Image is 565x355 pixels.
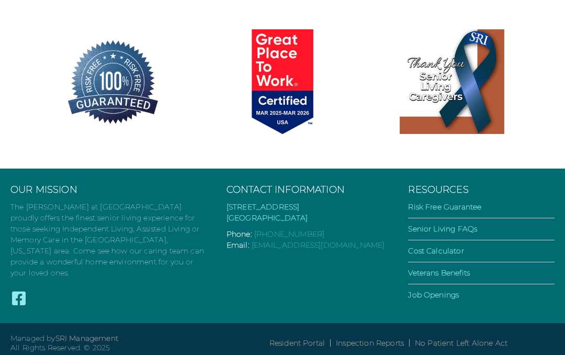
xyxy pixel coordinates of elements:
[227,240,250,250] span: Email:
[408,224,477,234] a: Senior Living FAQs
[10,202,206,279] p: The [PERSON_NAME] at [GEOGRAPHIC_DATA] proudly offers the finest senior living experience for tho...
[227,202,308,223] a: [STREET_ADDRESS][GEOGRAPHIC_DATA]
[227,184,388,196] h3: Contact Information
[408,290,459,299] a: Job Openings
[198,29,367,137] a: Great Place to Work
[408,184,555,196] h3: Resources
[336,338,404,348] a: Inspection Reports
[252,240,385,250] a: [EMAIL_ADDRESS][DOMAIN_NAME]
[10,184,206,196] h3: Our Mission
[254,229,324,239] a: [PHONE_NUMBER]
[61,29,165,134] img: 100% Risk Free Guarantee
[55,334,118,343] a: SRI Management
[227,229,252,239] span: Phone:
[230,29,335,134] img: Great Place to Work
[269,338,325,348] a: Resident Portal
[10,334,228,352] p: Managed by All Rights Reserved. © 2025
[400,29,504,134] img: Thank You Senior Living Caregivers
[367,29,537,137] a: Thank You Senior Living Caregivers
[415,338,507,348] a: No Patient Left Alone Act
[28,29,198,137] a: 100% Risk Free Guarantee
[408,202,481,212] a: Risk Free Guarantee
[408,268,470,278] a: Veterans Benefits
[408,246,464,256] a: Cost Calculator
